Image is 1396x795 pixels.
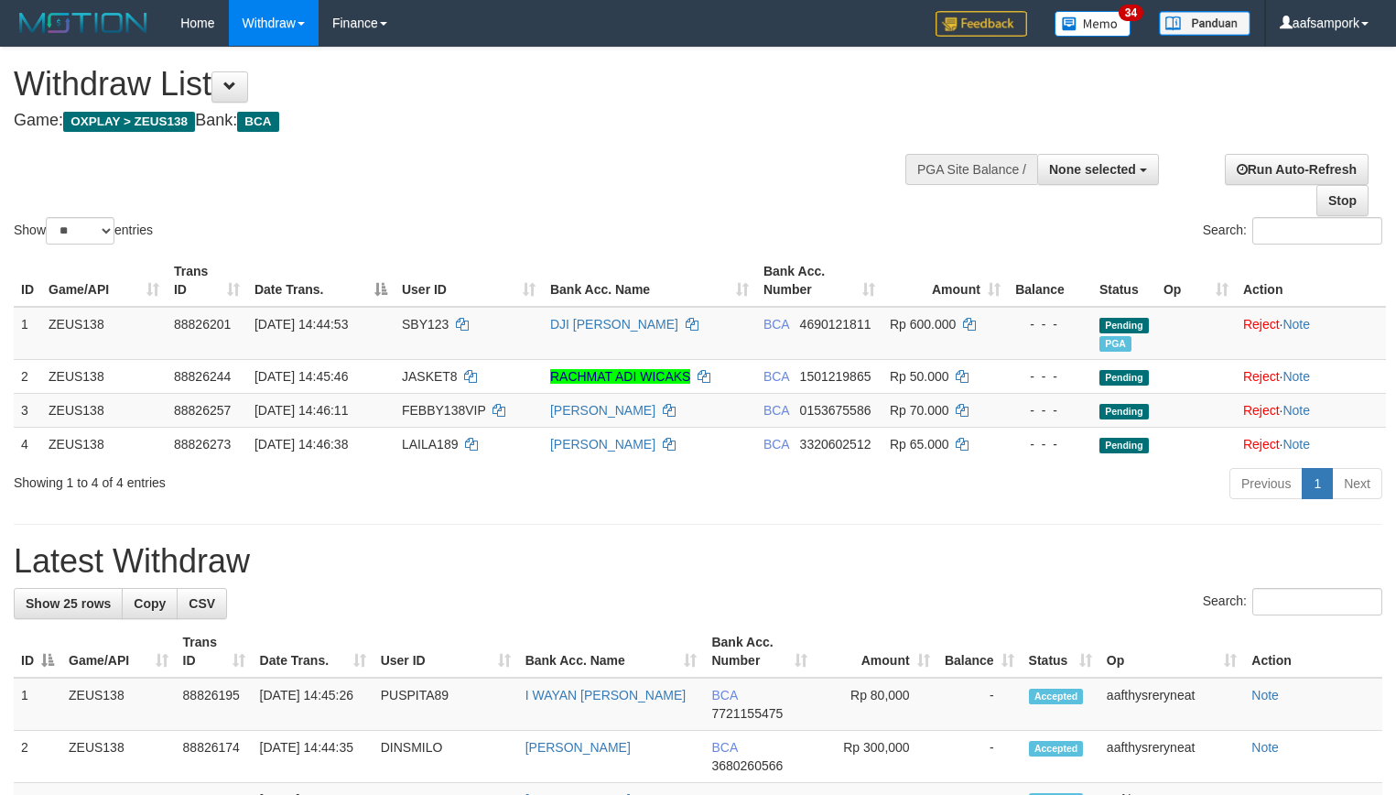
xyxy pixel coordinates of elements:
td: - [937,678,1022,731]
td: [DATE] 14:44:35 [253,731,373,783]
td: 4 [14,427,41,461]
label: Search: [1203,217,1382,245]
span: Pending [1099,438,1149,453]
th: Op: activate to sort column ascending [1156,255,1236,307]
a: CSV [177,588,227,619]
td: · [1236,427,1386,461]
th: Action [1236,255,1386,307]
span: Accepted [1029,741,1084,757]
a: Show 25 rows [14,588,123,619]
td: Rp 300,000 [815,731,937,783]
td: 2 [14,359,41,393]
a: Run Auto-Refresh [1225,154,1369,185]
td: aafthysreryneat [1099,731,1244,783]
td: Rp 80,000 [815,678,937,731]
span: 88826244 [174,369,231,384]
span: 34 [1119,5,1143,21]
a: Note [1282,317,1310,332]
a: Note [1251,688,1279,702]
td: ZEUS138 [41,307,167,360]
a: Reject [1243,403,1280,418]
th: Game/API: activate to sort column ascending [41,255,167,307]
td: · [1236,393,1386,427]
span: Pending [1099,404,1149,419]
th: User ID: activate to sort column ascending [395,255,543,307]
td: 88826174 [176,731,253,783]
td: 3 [14,393,41,427]
th: User ID: activate to sort column ascending [373,626,518,678]
a: Note [1282,369,1310,384]
span: Copy 3680260566 to clipboard [711,758,783,773]
th: Amount: activate to sort column ascending [882,255,1008,307]
span: [DATE] 14:44:53 [254,317,348,332]
th: ID: activate to sort column descending [14,626,61,678]
span: BCA [763,369,789,384]
a: Reject [1243,317,1280,332]
td: 88826195 [176,678,253,731]
th: ID [14,255,41,307]
span: BCA [763,317,789,332]
span: CSV [189,596,215,611]
span: [DATE] 14:45:46 [254,369,348,384]
span: Accepted [1029,689,1084,704]
a: I WAYAN [PERSON_NAME] [525,688,687,702]
span: Copy 7721155475 to clipboard [711,706,783,721]
span: BCA [711,688,737,702]
th: Action [1244,626,1382,678]
h1: Latest Withdraw [14,543,1382,580]
span: JASKET8 [402,369,458,384]
td: - [937,731,1022,783]
a: [PERSON_NAME] [550,403,655,418]
a: DJI [PERSON_NAME] [550,317,678,332]
span: FEBBY138VIP [402,403,486,418]
a: Copy [122,588,178,619]
td: 2 [14,731,61,783]
th: Bank Acc. Number: activate to sort column ascending [704,626,815,678]
th: Trans ID: activate to sort column ascending [167,255,247,307]
span: Copy 1501219865 to clipboard [800,369,871,384]
a: [PERSON_NAME] [550,437,655,452]
a: Previous [1229,468,1303,499]
td: · [1236,359,1386,393]
span: BCA [763,437,789,452]
th: Status [1092,255,1156,307]
img: panduan.png [1159,11,1250,36]
label: Show entries [14,217,153,245]
span: [DATE] 14:46:11 [254,403,348,418]
span: BCA [711,740,737,755]
input: Search: [1252,588,1382,615]
span: Rp 600.000 [890,317,956,332]
span: Marked by aafsolysreylen [1099,336,1131,352]
span: OXPLAY > ZEUS138 [63,112,195,132]
a: RACHMAT ADI WICAKS [550,369,691,384]
th: Balance [1008,255,1092,307]
th: Status: activate to sort column ascending [1022,626,1099,678]
img: Button%20Memo.svg [1055,11,1131,37]
button: None selected [1037,154,1159,185]
a: Stop [1316,185,1369,216]
span: Rp 50.000 [890,369,949,384]
div: - - - [1015,367,1085,386]
select: Showentries [46,217,114,245]
div: - - - [1015,315,1085,333]
img: Feedback.jpg [936,11,1027,37]
img: MOTION_logo.png [14,9,153,37]
td: ZEUS138 [61,731,176,783]
th: Op: activate to sort column ascending [1099,626,1244,678]
span: BCA [237,112,278,132]
span: Rp 70.000 [890,403,949,418]
td: PUSPITA89 [373,678,518,731]
span: None selected [1049,162,1136,177]
span: 88826257 [174,403,231,418]
span: BCA [763,403,789,418]
th: Date Trans.: activate to sort column descending [247,255,395,307]
span: Copy 0153675586 to clipboard [800,403,871,418]
td: [DATE] 14:45:26 [253,678,373,731]
th: Amount: activate to sort column ascending [815,626,937,678]
h4: Game: Bank: [14,112,913,130]
td: · [1236,307,1386,360]
div: Showing 1 to 4 of 4 entries [14,466,568,492]
a: Reject [1243,369,1280,384]
span: Pending [1099,318,1149,333]
span: Copy [134,596,166,611]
